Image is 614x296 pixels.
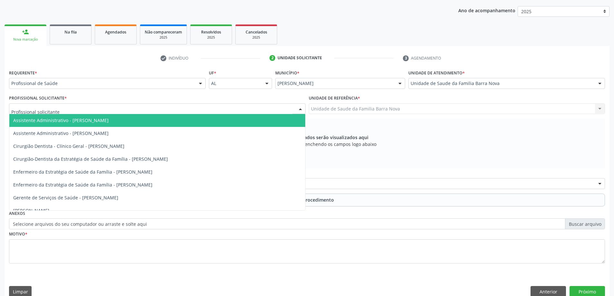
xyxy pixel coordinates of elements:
[309,93,360,103] label: Unidade de referência
[269,55,275,61] div: 2
[145,35,182,40] div: 2025
[11,80,192,87] span: Profissional de Saúde
[195,35,227,40] div: 2025
[211,80,259,87] span: AL
[240,35,272,40] div: 2025
[13,143,124,149] span: Cirurgião Dentista - Clínico Geral - [PERSON_NAME]
[278,80,392,87] span: [PERSON_NAME]
[11,106,292,119] input: Profissional solicitante
[9,37,42,42] div: Nova marcação
[13,156,168,162] span: Cirurgião-Dentista da Estratégia de Saúde da Família - [PERSON_NAME]
[13,207,49,214] span: [PERSON_NAME]
[13,195,118,201] span: Gerente de Serviços de Saúde - [PERSON_NAME]
[22,28,29,35] div: person_add
[201,29,221,35] span: Resolvidos
[411,80,592,87] span: Unidade de Saude da Familia Barra Nova
[408,68,465,78] label: Unidade de atendimento
[13,117,109,123] span: Assistente Administrativo - [PERSON_NAME]
[280,196,334,203] span: Adicionar Procedimento
[9,229,27,239] label: Motivo
[9,209,25,219] label: Anexos
[238,141,376,148] span: Adicione os procedimentos preenchendo os campos logo abaixo
[278,55,322,61] div: Unidade solicitante
[64,29,77,35] span: Na fila
[275,68,299,78] label: Município
[13,130,109,136] span: Assistente Administrativo - [PERSON_NAME]
[458,6,515,14] p: Ano de acompanhamento
[245,134,368,141] span: Os procedimentos adicionados serão visualizados aqui
[105,29,126,35] span: Agendados
[145,29,182,35] span: Não compareceram
[246,29,267,35] span: Cancelados
[9,194,605,206] button: Adicionar Procedimento
[9,68,37,78] label: Requerente
[9,93,67,103] label: Profissional Solicitante
[209,68,216,78] label: UF
[13,169,152,175] span: Enfermeiro da Estratégia de Saúde da Família - [PERSON_NAME]
[13,182,152,188] span: Enfermeiro da Estratégia de Saúde da Família - [PERSON_NAME]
